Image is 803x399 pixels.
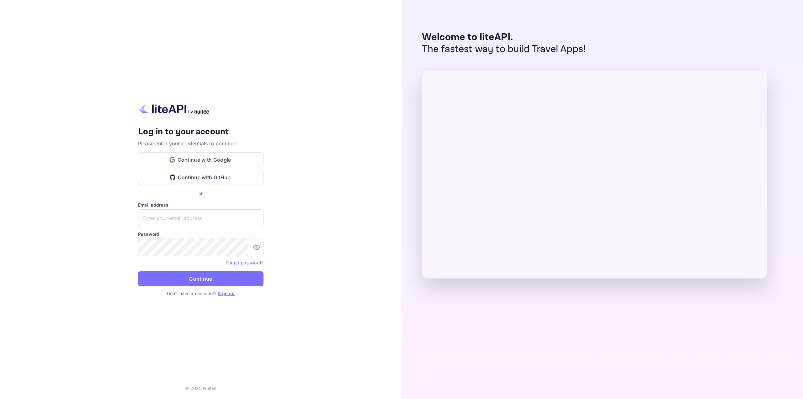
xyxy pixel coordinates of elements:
[218,291,235,296] a: Sign up
[226,259,263,266] a: Forget password?
[138,140,263,147] p: Please enter your credentials to continue
[138,271,263,286] button: Continue
[138,202,263,208] label: Email address
[199,190,203,197] p: or
[138,127,263,137] h4: Log in to your account
[422,31,586,43] p: Welcome to liteAPI.
[138,290,263,297] p: Don't have an account?
[138,102,210,115] img: liteapi
[138,170,263,185] button: Continue with GitHub
[422,71,767,278] img: liteAPI Dashboard Preview
[250,241,263,254] button: toggle password visibility
[422,43,586,55] p: The fastest way to build Travel Apps!
[226,260,263,265] a: Forget password?
[138,231,263,237] label: Password
[185,385,217,391] p: © 2025 Nuitee
[138,209,263,227] input: Enter your email address
[138,152,263,167] button: Continue with Google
